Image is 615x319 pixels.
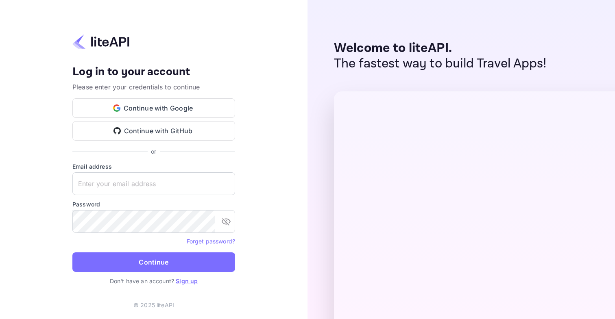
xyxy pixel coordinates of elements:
img: liteapi [72,34,129,50]
label: Password [72,200,235,208]
a: Sign up [176,278,198,284]
a: Forget password? [187,238,235,245]
button: Continue with Google [72,98,235,118]
p: or [151,147,156,156]
button: Continue [72,252,235,272]
p: The fastest way to build Travel Apps! [334,56,547,72]
input: Enter your email address [72,172,235,195]
h4: Log in to your account [72,65,235,79]
a: Forget password? [187,237,235,245]
button: Continue with GitHub [72,121,235,141]
p: © 2025 liteAPI [133,301,174,309]
button: toggle password visibility [218,213,234,230]
p: Don't have an account? [72,277,235,285]
label: Email address [72,162,235,171]
p: Please enter your credentials to continue [72,82,235,92]
p: Welcome to liteAPI. [334,41,547,56]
